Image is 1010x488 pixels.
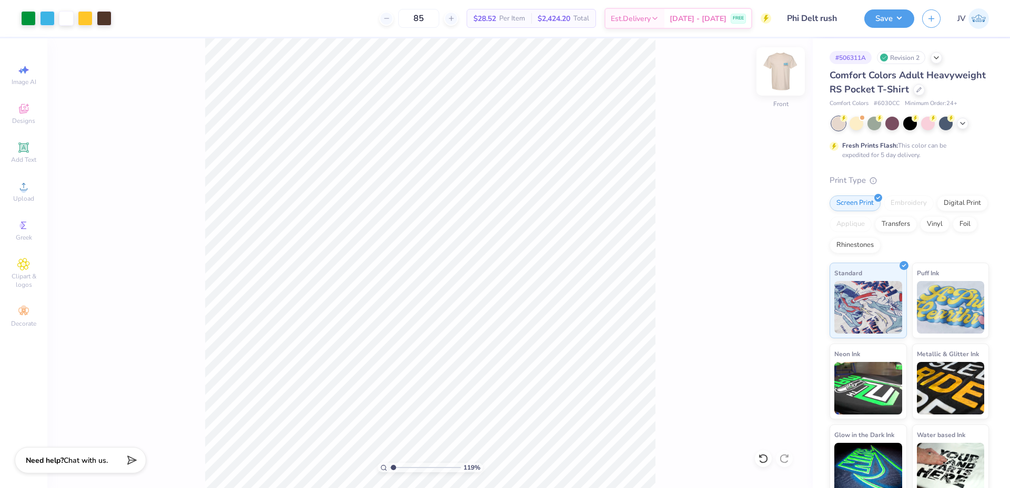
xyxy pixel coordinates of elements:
[830,69,986,96] span: Comfort Colors Adult Heavyweight RS Pocket T-Shirt
[12,117,35,125] span: Designs
[842,141,898,150] strong: Fresh Prints Flash:
[834,281,902,334] img: Standard
[830,174,989,186] div: Print Type
[917,281,985,334] img: Puff Ink
[917,362,985,414] img: Metallic & Glitter Ink
[905,99,957,108] span: Minimum Order: 24 +
[920,216,950,232] div: Vinyl
[830,99,868,108] span: Comfort Colors
[573,13,589,24] span: Total
[875,216,917,232] div: Transfers
[499,13,525,24] span: Per Item
[13,194,34,203] span: Upload
[760,50,802,92] img: Front
[917,429,965,440] span: Water based Ink
[670,13,726,24] span: [DATE] - [DATE]
[773,99,789,109] div: Front
[538,13,570,24] span: $2,424.20
[957,8,989,29] a: JV
[834,267,862,278] span: Standard
[733,15,744,22] span: FREE
[830,237,881,253] div: Rhinestones
[611,13,651,24] span: Est. Delivery
[917,348,979,359] span: Metallic & Glitter Ink
[834,362,902,414] img: Neon Ink
[11,155,36,164] span: Add Text
[473,13,496,24] span: $28.52
[64,455,108,465] span: Chat with us.
[463,463,480,472] span: 119 %
[917,267,939,278] span: Puff Ink
[779,8,856,29] input: Untitled Design
[953,216,977,232] div: Foil
[834,348,860,359] span: Neon Ink
[830,195,881,211] div: Screen Print
[864,9,914,28] button: Save
[957,13,966,25] span: JV
[16,233,32,242] span: Greek
[11,319,36,328] span: Decorate
[968,8,989,29] img: Jo Vincent
[5,272,42,289] span: Clipart & logos
[26,455,64,465] strong: Need help?
[937,195,988,211] div: Digital Print
[877,51,925,64] div: Revision 2
[842,141,972,160] div: This color can be expedited for 5 day delivery.
[884,195,934,211] div: Embroidery
[830,216,872,232] div: Applique
[12,78,36,86] span: Image AI
[398,9,439,28] input: – –
[830,51,872,64] div: # 506311A
[874,99,900,108] span: # 6030CC
[834,429,894,440] span: Glow in the Dark Ink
